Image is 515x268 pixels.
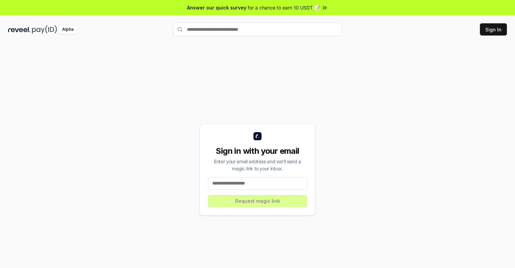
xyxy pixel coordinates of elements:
[32,25,57,34] img: pay_id
[253,132,262,140] img: logo_small
[187,4,246,11] span: Answer our quick survey
[8,25,31,34] img: reveel_dark
[58,25,77,34] div: Alpha
[248,4,320,11] span: for a chance to earn 10 USDT 📝
[480,23,507,35] button: Sign In
[208,158,307,172] div: Enter your email address and we’ll send a magic link to your inbox.
[208,146,307,156] div: Sign in with your email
